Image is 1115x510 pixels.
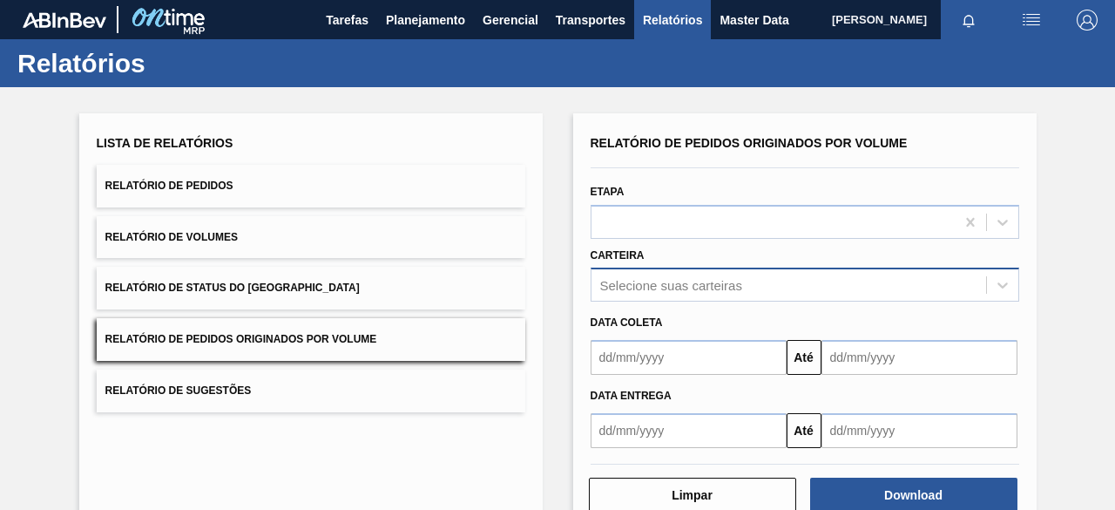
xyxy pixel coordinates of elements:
[591,316,663,329] span: Data coleta
[97,165,525,207] button: Relatório de Pedidos
[97,370,525,412] button: Relatório de Sugestões
[326,10,368,31] span: Tarefas
[97,318,525,361] button: Relatório de Pedidos Originados por Volume
[591,186,625,198] label: Etapa
[591,390,672,402] span: Data entrega
[97,136,233,150] span: Lista de Relatórios
[600,278,742,293] div: Selecione suas carteiras
[105,231,238,243] span: Relatório de Volumes
[591,136,908,150] span: Relatório de Pedidos Originados por Volume
[1077,10,1098,31] img: Logout
[787,413,821,448] button: Até
[1021,10,1042,31] img: userActions
[105,180,233,192] span: Relatório de Pedidos
[941,8,997,32] button: Notificações
[787,340,821,375] button: Até
[720,10,788,31] span: Master Data
[821,413,1017,448] input: dd/mm/yyyy
[105,282,360,294] span: Relatório de Status do [GEOGRAPHIC_DATA]
[23,12,106,28] img: TNhmsLtSVTkK8tSr43FrP2fwEKptu5GPRR3wAAAABJRU5ErkJggg==
[483,10,538,31] span: Gerencial
[643,10,702,31] span: Relatórios
[105,333,377,345] span: Relatório de Pedidos Originados por Volume
[591,413,787,448] input: dd/mm/yyyy
[591,340,787,375] input: dd/mm/yyyy
[97,267,525,309] button: Relatório de Status do [GEOGRAPHIC_DATA]
[386,10,465,31] span: Planejamento
[17,53,327,73] h1: Relatórios
[591,249,645,262] label: Carteira
[556,10,625,31] span: Transportes
[105,384,252,397] span: Relatório de Sugestões
[821,340,1017,375] input: dd/mm/yyyy
[97,216,525,259] button: Relatório de Volumes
